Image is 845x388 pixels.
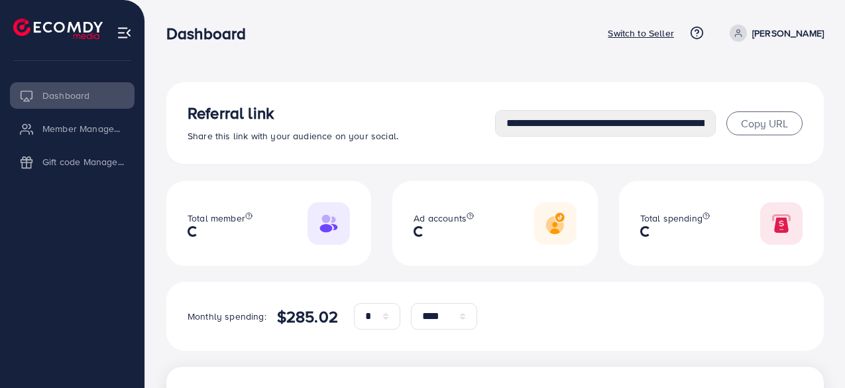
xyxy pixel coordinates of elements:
[188,103,495,123] h3: Referral link
[13,19,103,39] img: logo
[166,24,256,43] h3: Dashboard
[188,212,245,225] span: Total member
[760,202,803,245] img: Responsive image
[724,25,824,42] a: [PERSON_NAME]
[308,202,350,245] img: Responsive image
[414,212,467,225] span: Ad accounts
[640,212,703,225] span: Total spending
[534,202,577,245] img: Responsive image
[117,25,132,40] img: menu
[188,308,266,324] p: Monthly spending:
[726,111,803,135] button: Copy URL
[752,25,824,41] p: [PERSON_NAME]
[608,25,674,41] p: Switch to Seller
[277,307,338,326] h4: $285.02
[741,116,788,131] span: Copy URL
[188,129,398,143] span: Share this link with your audience on your social.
